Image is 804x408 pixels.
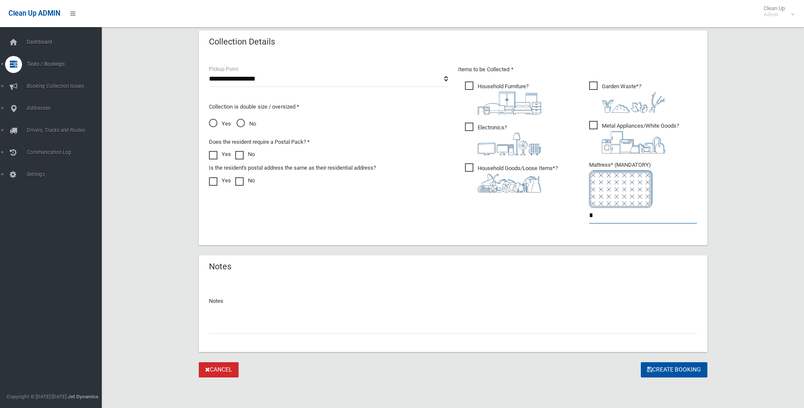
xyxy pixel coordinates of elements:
span: Electronics [465,123,541,155]
span: Household Furniture [465,81,541,115]
p: Items to be Collected * [458,64,697,75]
span: Mattress* (MANDATORY) [589,162,697,208]
img: b13cc3517677393f34c0a387616ef184.png [478,173,541,193]
a: Cancel [199,362,239,378]
span: Garden Waste* [589,81,665,113]
span: Yes [209,119,231,129]
img: aa9efdbe659d29b613fca23ba79d85cb.png [478,92,541,115]
span: Clean Up ADMIN [8,9,60,17]
span: Drivers, Trucks and Routes [24,127,108,133]
label: Is the resident's postal address the same as their residential address? [209,163,376,173]
i: ? [478,165,558,193]
header: Notes [199,258,242,275]
p: Notes [209,296,697,306]
img: 394712a680b73dbc3d2a6a3a7ffe5a07.png [478,133,541,155]
label: Does the resident require a Postal Pack? * [209,137,310,147]
button: Create Booking [641,362,707,378]
strong: Jet Dynamics [68,394,98,400]
label: Yes [209,176,231,186]
header: Collection Details [199,34,285,50]
img: e7408bece873d2c1783593a074e5cb2f.png [589,170,653,208]
span: Tasks / Bookings [24,61,108,67]
small: Admin [764,11,785,18]
span: Clean Up [759,5,793,18]
span: Settings [24,171,108,177]
span: Addresses [24,105,108,111]
i: ? [478,83,541,115]
span: No [236,119,256,129]
span: Communication Log [24,149,108,155]
span: Household Goods/Loose Items* [465,163,558,193]
label: No [235,149,255,159]
img: 4fd8a5c772b2c999c83690221e5242e0.png [602,92,665,113]
span: Copyright © [DATE]-[DATE] [7,394,67,400]
i: ? [602,83,665,113]
span: Metal Appliances/White Goods [589,121,679,154]
i: ? [478,124,541,155]
label: No [235,176,255,186]
i: ? [602,123,679,154]
label: Yes [209,149,231,159]
p: Collection is double size / oversized * [209,102,448,112]
img: 36c1b0289cb1767239cdd3de9e694f19.png [602,131,665,154]
span: Booking Collection Issues [24,83,108,89]
span: Dashboard [24,39,108,45]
